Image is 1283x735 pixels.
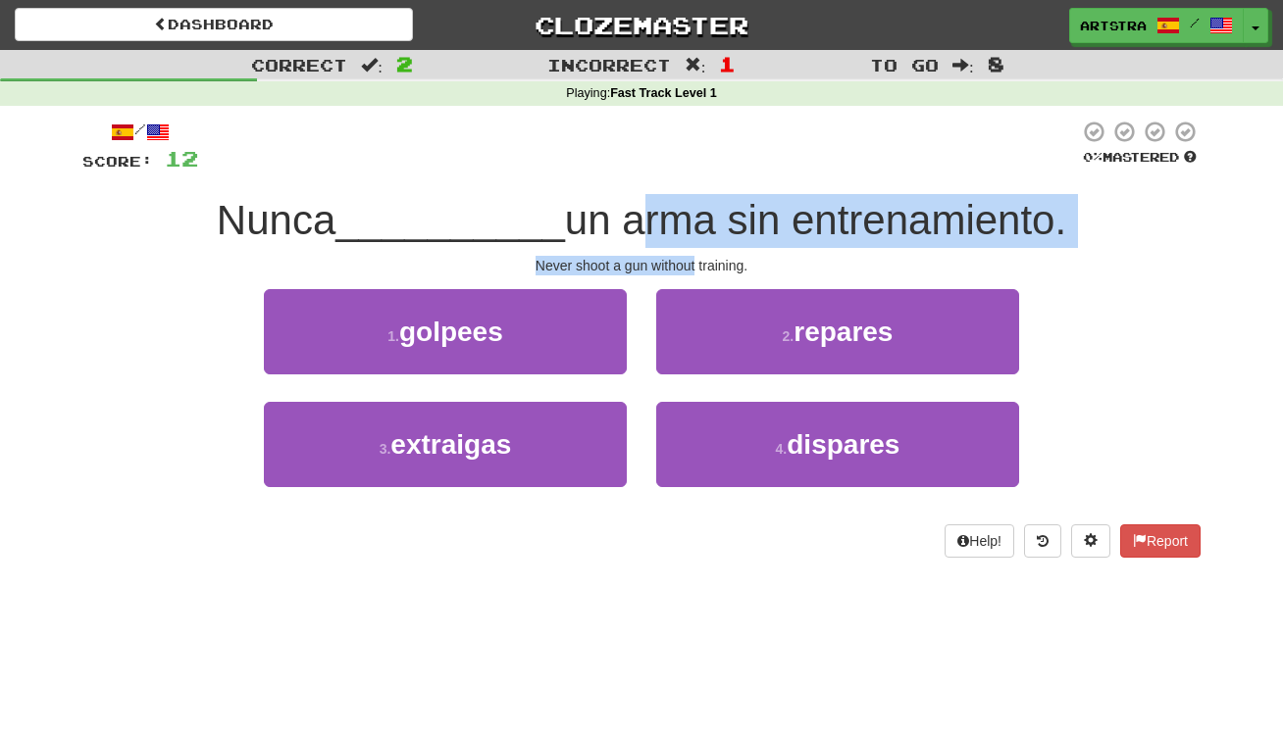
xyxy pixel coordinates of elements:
span: / [1190,16,1200,29]
button: Help! [945,524,1014,558]
button: Report [1120,524,1201,558]
span: Incorrect [547,55,671,74]
span: un arma sin entrenamiento. [565,197,1066,243]
span: 1 [719,52,736,75]
span: 8 [988,52,1004,75]
button: 4.dispares [656,402,1019,487]
span: Nunca [217,197,335,243]
span: repares [794,317,893,347]
span: 12 [165,146,198,171]
span: extraigas [390,429,511,460]
button: 1.golpees [264,289,627,374]
span: 2 [396,52,413,75]
span: To go [870,55,939,74]
strong: Fast Track Level 1 [610,86,717,100]
small: 4 . [776,441,788,457]
span: : [685,57,706,73]
a: Clozemaster [442,8,841,42]
span: 0 % [1083,149,1103,165]
span: golpees [399,317,503,347]
a: Dashboard [15,8,413,41]
small: 2 . [783,328,795,344]
div: Mastered [1079,149,1201,167]
div: Never shoot a gun without training. [82,256,1201,275]
span: : [952,57,974,73]
span: __________ [335,197,565,243]
button: 2.repares [656,289,1019,374]
div: / [82,120,198,144]
a: Artstra / [1069,8,1244,43]
button: 3.extraigas [264,402,627,487]
span: Artstra [1080,17,1147,34]
small: 1 . [387,328,399,344]
small: 3 . [380,441,391,457]
span: : [361,57,383,73]
span: dispares [787,429,899,460]
button: Round history (alt+y) [1024,524,1061,558]
span: Score: [82,153,153,170]
span: Correct [251,55,347,74]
